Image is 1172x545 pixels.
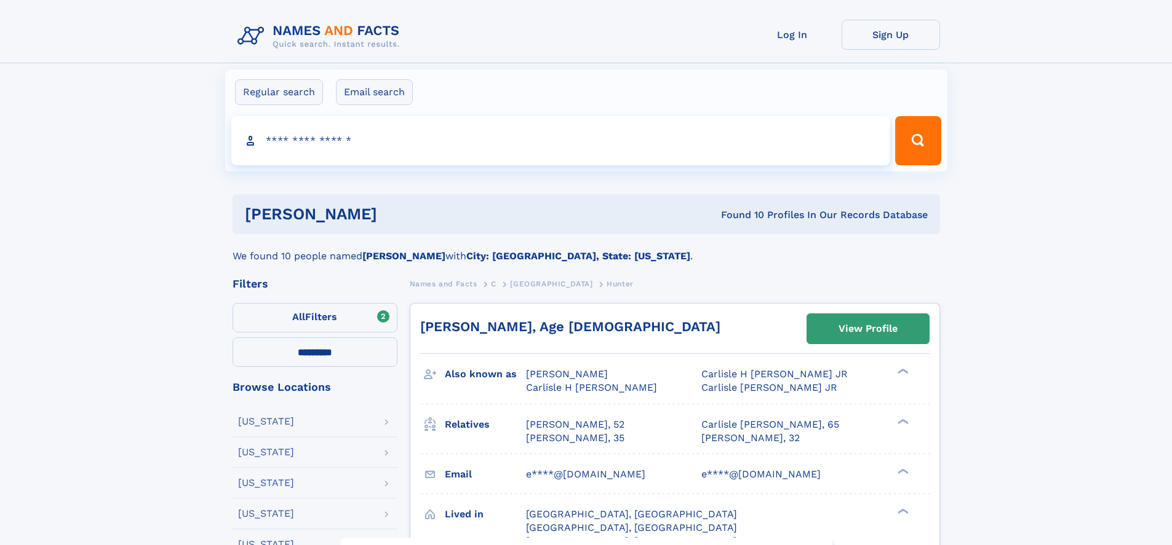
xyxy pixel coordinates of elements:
[233,20,410,53] img: Logo Names and Facts
[526,431,624,445] a: [PERSON_NAME], 35
[445,364,526,385] h3: Also known as
[235,79,323,105] label: Regular search
[445,414,526,435] h3: Relatives
[526,508,737,520] span: [GEOGRAPHIC_DATA], [GEOGRAPHIC_DATA]
[238,509,294,519] div: [US_STATE]
[701,431,800,445] a: [PERSON_NAME], 32
[549,208,928,222] div: Found 10 Profiles In Our Records Database
[233,278,397,289] div: Filters
[607,280,634,288] span: Hunter
[445,464,526,485] h3: Email
[526,522,737,533] span: [GEOGRAPHIC_DATA], [GEOGRAPHIC_DATA]
[336,79,413,105] label: Email search
[410,276,477,291] a: Names and Facts
[445,504,526,525] h3: Lived in
[743,20,842,50] a: Log In
[231,116,890,165] input: search input
[238,447,294,457] div: [US_STATE]
[292,311,305,323] span: All
[895,417,909,425] div: ❯
[895,367,909,375] div: ❯
[362,250,445,262] b: [PERSON_NAME]
[233,382,397,393] div: Browse Locations
[526,382,657,393] span: Carlisle H [PERSON_NAME]
[895,507,909,515] div: ❯
[491,276,496,291] a: C
[839,315,898,343] div: View Profile
[466,250,690,262] b: City: [GEOGRAPHIC_DATA], State: [US_STATE]
[701,382,837,393] span: Carlisle [PERSON_NAME] JR
[510,280,592,288] span: [GEOGRAPHIC_DATA]
[807,314,929,343] a: View Profile
[245,206,549,222] h1: [PERSON_NAME]
[526,368,608,380] span: [PERSON_NAME]
[233,303,397,332] label: Filters
[895,116,941,165] button: Search Button
[510,276,592,291] a: [GEOGRAPHIC_DATA]
[701,418,839,431] a: Carlisle [PERSON_NAME], 65
[526,418,624,431] a: [PERSON_NAME], 52
[420,319,720,334] a: [PERSON_NAME], Age [DEMOGRAPHIC_DATA]
[895,467,909,475] div: ❯
[238,417,294,426] div: [US_STATE]
[701,368,848,380] span: Carlisle H [PERSON_NAME] JR
[842,20,940,50] a: Sign Up
[238,478,294,488] div: [US_STATE]
[491,280,496,288] span: C
[233,234,940,264] div: We found 10 people named with .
